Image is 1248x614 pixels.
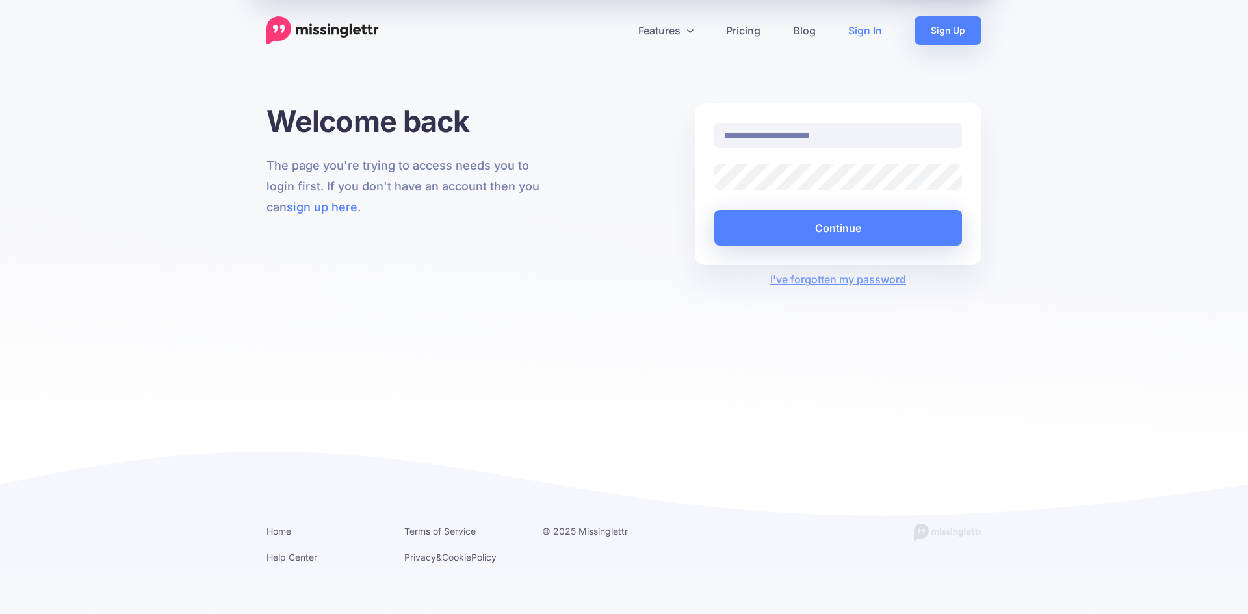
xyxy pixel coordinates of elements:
li: & Policy [404,549,523,565]
p: The page you're trying to access needs you to login first. If you don't have an account then you ... [266,155,553,218]
a: Sign Up [915,16,981,45]
li: © 2025 Missinglettr [542,523,660,539]
a: Cookie [442,552,471,563]
a: sign up here [287,200,357,214]
a: Home [266,526,291,537]
h1: Welcome back [266,103,553,139]
a: Sign In [832,16,898,45]
a: Help Center [266,552,317,563]
a: Features [622,16,710,45]
a: Privacy [404,552,436,563]
a: Blog [777,16,832,45]
a: I've forgotten my password [770,273,906,286]
a: Terms of Service [404,526,476,537]
a: Pricing [710,16,777,45]
button: Continue [714,210,962,246]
